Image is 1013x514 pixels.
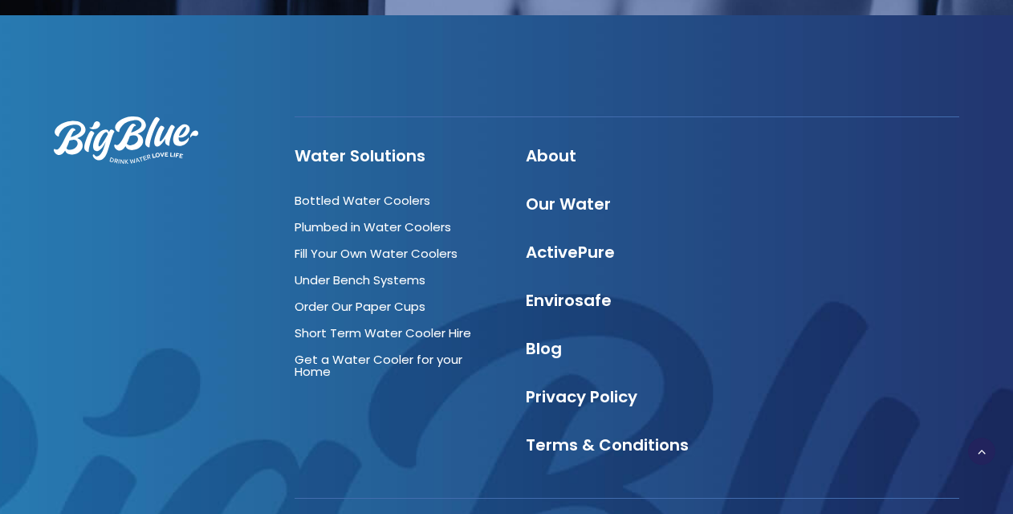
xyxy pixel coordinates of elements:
a: About [526,145,576,167]
a: Terms & Conditions [526,434,689,456]
a: Get a Water Cooler for your Home [295,351,462,380]
h4: Water Solutions [295,146,497,165]
a: Fill Your Own Water Coolers [295,245,458,262]
a: Our Water [526,193,611,215]
a: Bottled Water Coolers [295,192,430,209]
a: Under Bench Systems [295,271,425,288]
iframe: Chatbot [907,408,991,492]
a: Order Our Paper Cups [295,298,425,315]
a: Envirosafe [526,289,612,312]
a: Blog [526,337,562,360]
a: ActivePure [526,241,615,263]
a: Plumbed in Water Coolers [295,218,451,235]
a: Short Term Water Cooler Hire [295,324,471,341]
a: Privacy Policy [526,385,637,408]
